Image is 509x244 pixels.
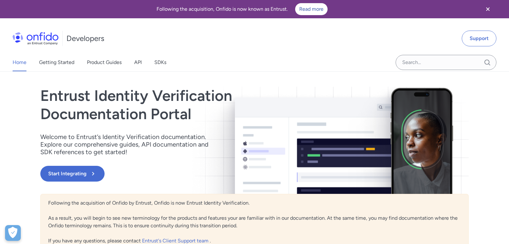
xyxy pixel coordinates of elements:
[5,225,21,241] button: Open Preferences
[87,54,122,71] a: Product Guides
[8,3,476,15] div: Following the acquisition, Onfido is now known as Entrust.
[40,87,340,123] h1: Entrust Identity Verification Documentation Portal
[134,54,142,71] a: API
[39,54,74,71] a: Getting Started
[66,33,104,44] h1: Developers
[40,133,217,156] p: Welcome to Entrust’s Identity Verification documentation. Explore our comprehensive guides, API d...
[154,54,166,71] a: SDKs
[40,166,340,182] a: Start Integrating
[484,5,492,13] svg: Close banner
[13,32,59,45] img: Onfido Logo
[396,55,496,70] input: Onfido search input field
[295,3,328,15] a: Read more
[142,238,210,244] a: Entrust's Client Support team
[40,166,105,182] button: Start Integrating
[462,31,496,46] a: Support
[476,1,500,17] button: Close banner
[13,54,26,71] a: Home
[5,225,21,241] div: Cookie Preferences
